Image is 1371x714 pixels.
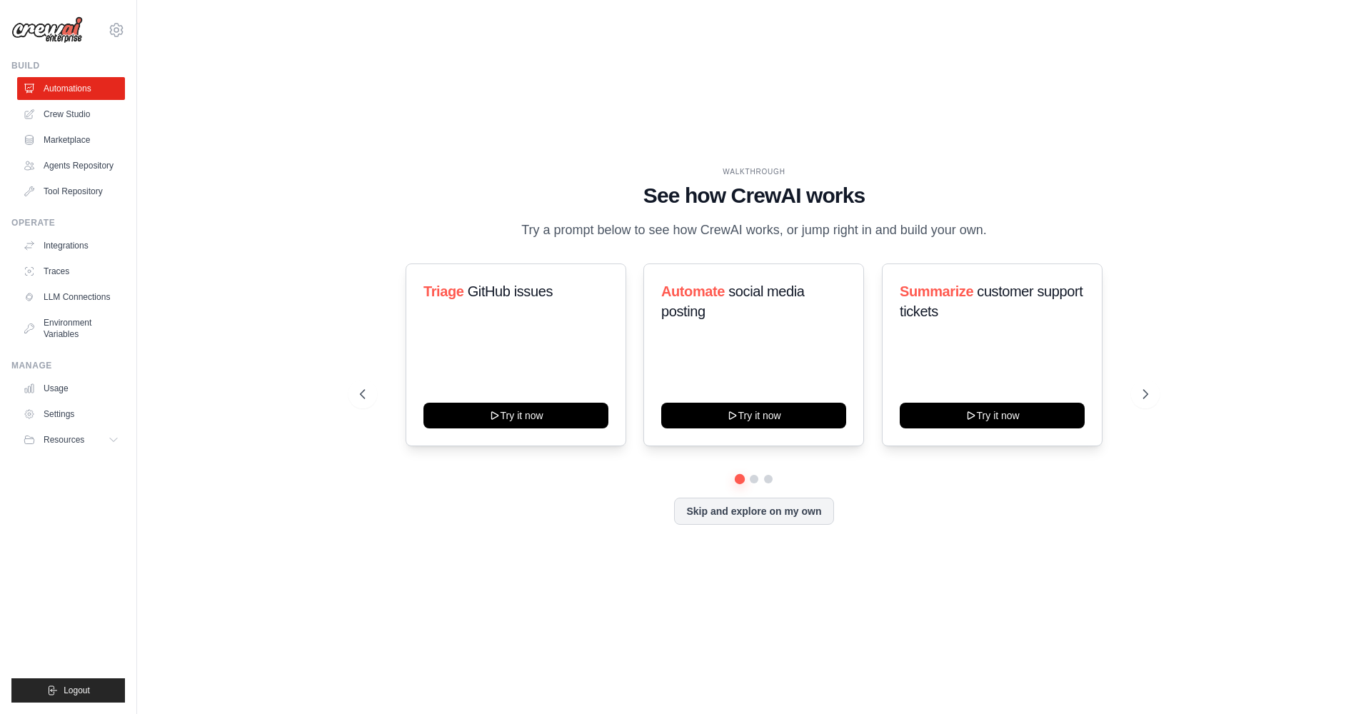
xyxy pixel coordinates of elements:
a: Automations [17,77,125,100]
button: Try it now [900,403,1085,428]
a: Usage [17,377,125,400]
span: Automate [661,283,725,299]
a: Agents Repository [17,154,125,177]
a: Integrations [17,234,125,257]
iframe: Chat Widget [1300,645,1371,714]
div: Manage [11,360,125,371]
div: Build [11,60,125,71]
span: Triage [423,283,464,299]
a: Settings [17,403,125,426]
button: Resources [17,428,125,451]
a: LLM Connections [17,286,125,308]
p: Try a prompt below to see how CrewAI works, or jump right in and build your own. [514,220,994,241]
button: Logout [11,678,125,703]
span: GitHub issues [468,283,553,299]
h1: See how CrewAI works [360,183,1148,208]
a: Marketplace [17,129,125,151]
img: Logo [11,16,83,44]
a: Crew Studio [17,103,125,126]
span: customer support tickets [900,283,1083,319]
div: Operate [11,217,125,228]
button: Try it now [661,403,846,428]
a: Traces [17,260,125,283]
a: Tool Repository [17,180,125,203]
button: Try it now [423,403,608,428]
span: Summarize [900,283,973,299]
span: Logout [64,685,90,696]
span: Resources [44,434,84,446]
div: WALKTHROUGH [360,166,1148,177]
a: Environment Variables [17,311,125,346]
span: social media posting [661,283,805,319]
button: Skip and explore on my own [674,498,833,525]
